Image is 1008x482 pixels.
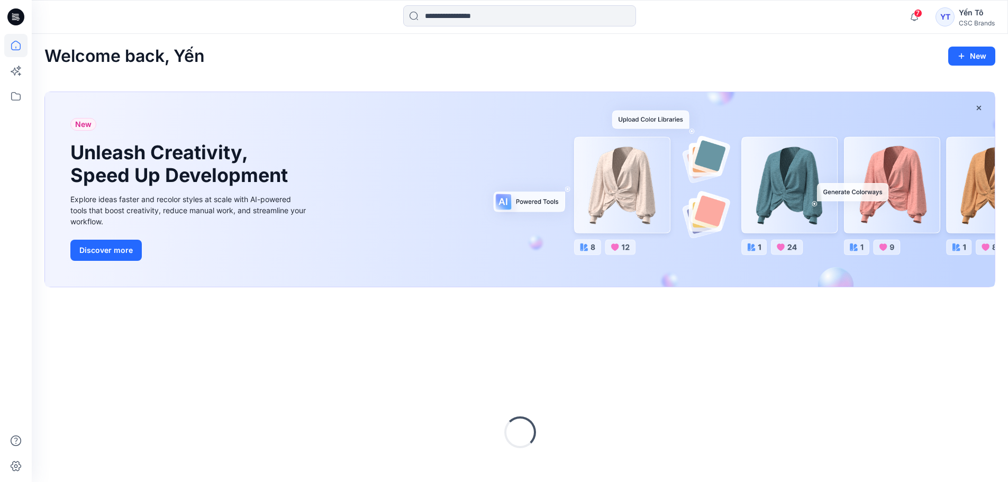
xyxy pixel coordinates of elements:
[70,194,308,227] div: Explore ideas faster and recolor styles at scale with AI-powered tools that boost creativity, red...
[75,118,92,131] span: New
[959,19,995,27] div: CSC Brands
[44,47,205,66] h2: Welcome back, Yến
[70,141,293,187] h1: Unleash Creativity, Speed Up Development
[70,240,142,261] button: Discover more
[948,47,995,66] button: New
[959,6,995,19] div: Yến Tô
[936,7,955,26] div: YT
[70,240,308,261] a: Discover more
[914,9,922,17] span: 7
